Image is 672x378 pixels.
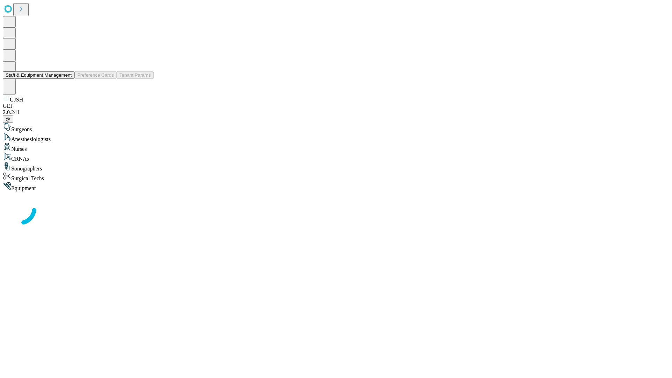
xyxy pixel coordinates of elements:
[3,182,669,191] div: Equipment
[3,133,669,142] div: Anesthesiologists
[3,71,75,79] button: Staff & Equipment Management
[3,152,669,162] div: CRNAs
[117,71,154,79] button: Tenant Params
[3,142,669,152] div: Nurses
[3,115,13,123] button: @
[3,162,669,172] div: Sonographers
[3,123,669,133] div: Surgeons
[75,71,117,79] button: Preference Cards
[10,97,23,103] span: GJSH
[3,172,669,182] div: Surgical Techs
[3,103,669,109] div: GEI
[6,117,10,122] span: @
[3,109,669,115] div: 2.0.241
